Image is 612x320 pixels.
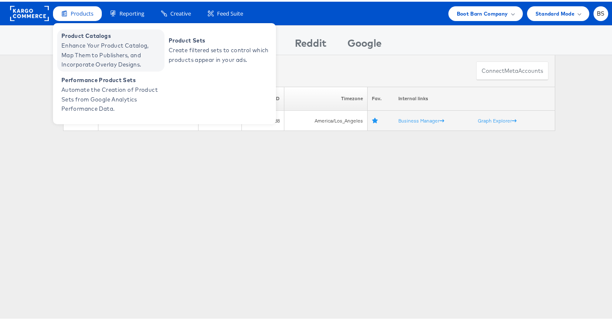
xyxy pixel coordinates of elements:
th: Timezone [284,85,368,109]
span: Feed Suite [217,8,243,16]
span: Product Catalogs [61,29,162,39]
span: Performance Product Sets [61,74,162,83]
span: meta [504,65,518,73]
div: Reddit [295,34,326,53]
span: Automate the Creation of Product Sets from Google Analytics Performance Data. [61,83,162,112]
span: BS [597,9,605,15]
span: Product Sets [169,34,270,44]
span: Enhance Your Product Catalog, Map Them to Publishers, and Incorporate Overlay Designs. [61,39,162,68]
span: Create filtered sets to control which products appear in your ads. [169,44,270,63]
td: America/Los_Angeles [284,109,368,129]
a: Business Manager [398,116,444,122]
span: Standard Mode [535,8,575,16]
span: Reporting [119,8,144,16]
div: Google [347,34,382,53]
a: Product Catalogs Enhance Your Product Catalog, Map Them to Publishers, and Incorporate Overlay De... [57,28,164,70]
button: ConnectmetaAccounts [476,60,548,79]
a: Graph Explorer [478,116,517,122]
span: Boot Barn Company [457,8,508,16]
span: Creative [170,8,191,16]
a: Product Sets Create filtered sets to control which products appear in your ads. [164,28,272,70]
span: Products [71,8,93,16]
a: Performance Product Sets Automate the Creation of Product Sets from Google Analytics Performance ... [57,72,164,114]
